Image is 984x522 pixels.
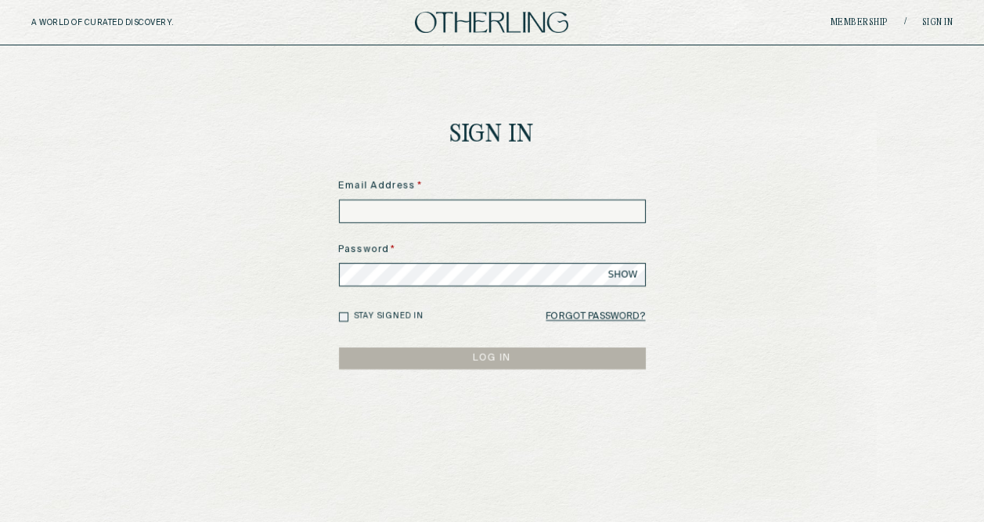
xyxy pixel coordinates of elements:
[339,347,646,369] button: LOG IN
[904,16,907,28] span: /
[339,179,646,193] label: Email Address
[831,18,888,27] a: Membership
[922,18,953,27] a: Sign in
[354,311,424,322] label: Stay signed in
[339,243,646,257] label: Password
[415,12,568,33] img: logo
[450,124,535,148] h1: Sign In
[31,18,242,27] h5: A WORLD OF CURATED DISCOVERY.
[608,268,638,281] span: SHOW
[546,306,646,328] a: Forgot Password?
